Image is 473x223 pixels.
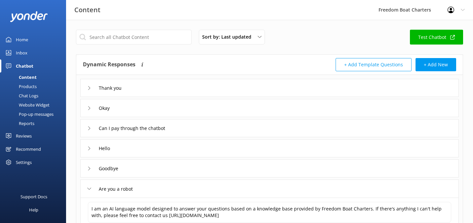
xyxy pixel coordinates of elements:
a: Pop-up messages [4,110,66,119]
button: + Add Template Questions [336,58,412,71]
div: Help [29,203,38,216]
div: Recommend [16,143,41,156]
a: Test Chatbot [410,30,463,45]
input: Search all Chatbot Content [76,30,192,45]
div: Pop-up messages [4,110,54,119]
div: Reports [4,119,34,128]
div: Inbox [16,46,27,59]
div: Settings [16,156,32,169]
div: Content [4,73,37,82]
span: Sort by: Last updated [202,33,255,41]
img: yonder-white-logo.png [10,11,48,22]
a: Content [4,73,66,82]
div: Support Docs [20,190,47,203]
a: Products [4,82,66,91]
a: Reports [4,119,66,128]
div: Products [4,82,37,91]
div: Reviews [16,129,32,143]
div: Chatbot [16,59,33,73]
h3: Content [74,5,100,15]
h4: Dynamic Responses [83,58,135,71]
textarea: I am an AI language model designed to answer your questions based on a knowledge base provided by... [88,202,451,223]
div: Website Widget [4,100,50,110]
div: Home [16,33,28,46]
a: Website Widget [4,100,66,110]
button: + Add New [416,58,456,71]
div: Chat Logs [4,91,38,100]
a: Chat Logs [4,91,66,100]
